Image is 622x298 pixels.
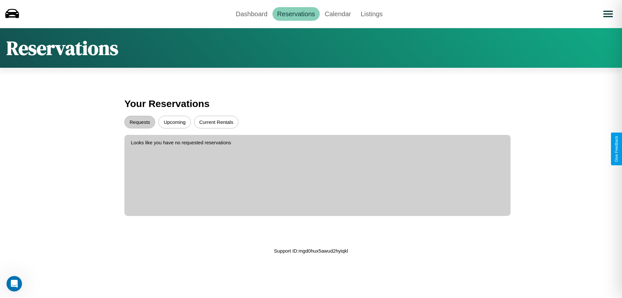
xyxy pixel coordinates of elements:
[6,276,22,292] iframe: Intercom live chat
[194,116,238,128] button: Current Rentals
[131,138,504,147] p: Looks like you have no requested reservations
[614,136,619,162] div: Give Feedback
[231,7,272,21] a: Dashboard
[599,5,617,23] button: Open menu
[272,7,320,21] a: Reservations
[124,95,498,113] h3: Your Reservations
[356,7,387,21] a: Listings
[158,116,191,128] button: Upcoming
[320,7,356,21] a: Calendar
[6,35,118,61] h1: Reservations
[124,116,155,128] button: Requests
[274,246,348,255] p: Support ID: mgd0hux5awud2hyiqkl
